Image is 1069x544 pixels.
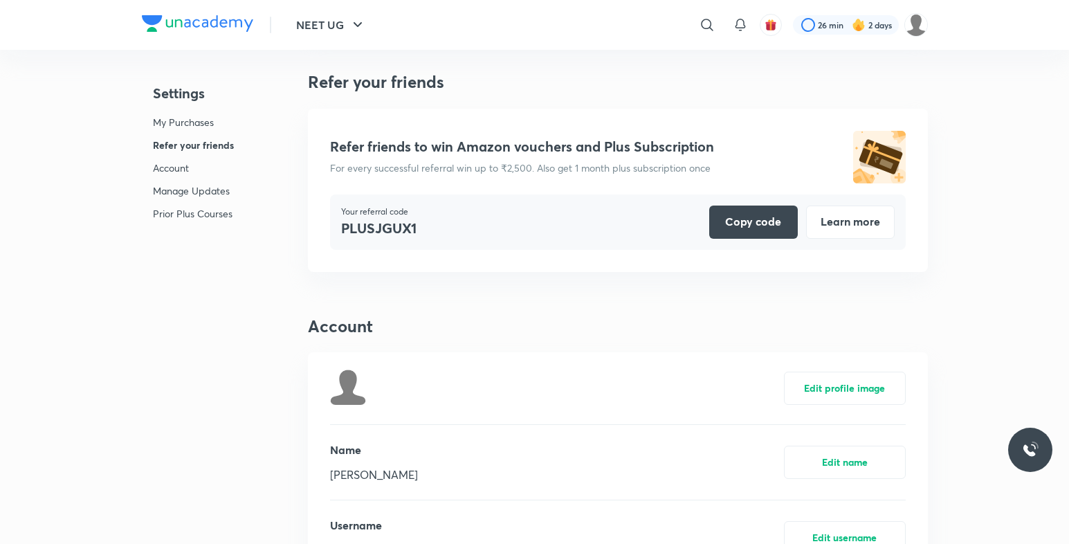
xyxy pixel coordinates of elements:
[330,138,714,155] h4: Refer friends to win Amazon vouchers and Plus Subscription
[153,183,234,198] p: Manage Updates
[806,206,895,239] button: Learn more
[765,19,777,31] img: avatar
[308,316,928,336] h3: Account
[904,13,928,37] img: L r Panwar
[784,446,906,479] button: Edit name
[153,138,234,152] p: Refer your friends
[153,83,234,104] h4: Settings
[709,206,798,239] button: Copy code
[153,161,234,175] p: Account
[784,372,906,405] button: Edit profile image
[330,466,418,483] p: [PERSON_NAME]
[308,72,928,92] h3: Refer your friends
[852,18,866,32] img: streak
[142,15,253,35] a: Company Logo
[288,11,374,39] button: NEET UG
[153,115,234,129] p: My Purchases
[330,369,366,405] img: Avatar
[330,442,418,458] p: Name
[330,161,711,175] p: For every successful referral win up to ₹2,500. Also get 1 month plus subscription once
[142,15,253,32] img: Company Logo
[1022,442,1039,458] img: ttu
[760,14,782,36] button: avatar
[330,517,524,534] p: Username
[853,131,906,183] img: referral
[341,218,417,239] h4: PLUSJGUX1
[153,206,234,221] p: Prior Plus Courses
[341,206,417,218] p: Your referral code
